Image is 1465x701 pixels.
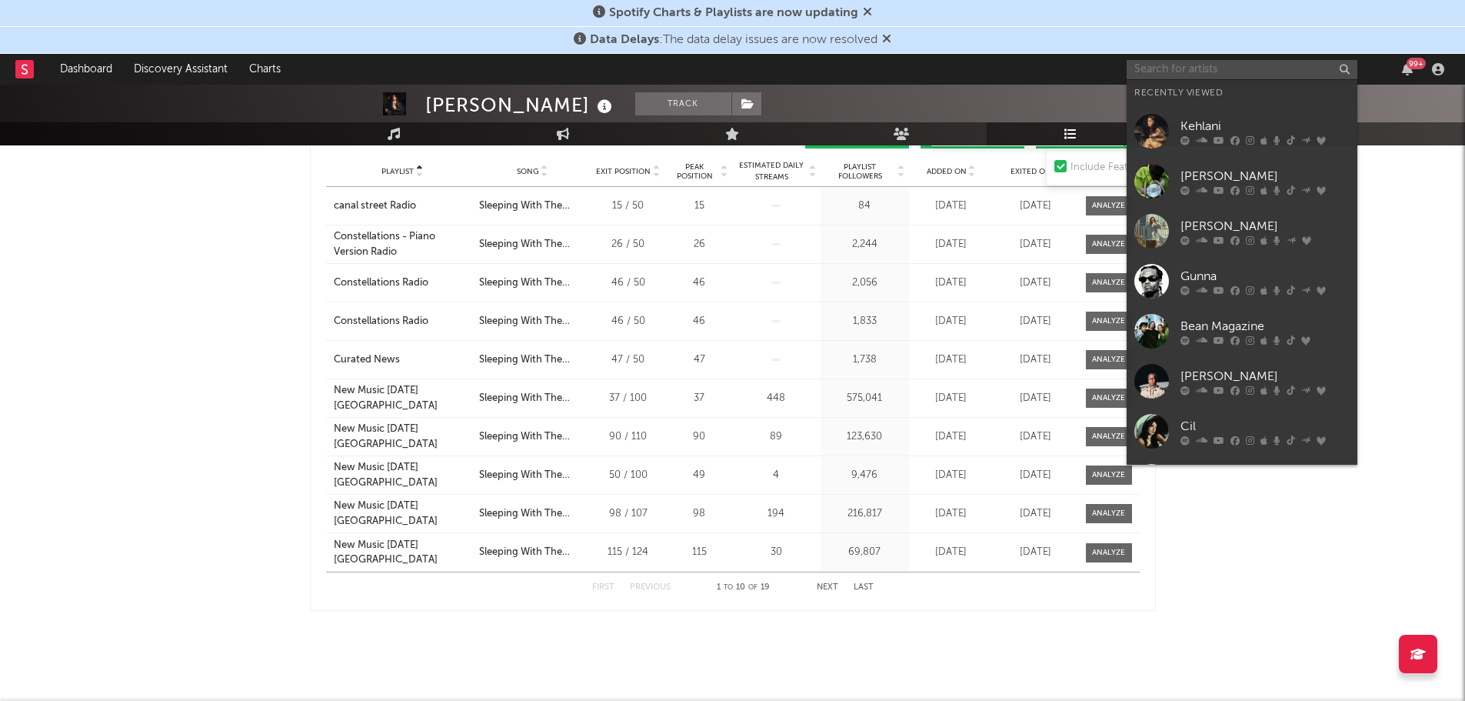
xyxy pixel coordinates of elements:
span: to [724,584,733,591]
button: Track [635,92,731,115]
span: Playlist Followers [824,162,896,181]
span: Exited On [1011,167,1051,176]
div: 194 [736,506,817,522]
a: Sleeping With The Lights On [479,237,585,252]
div: 46 / 50 [594,275,663,291]
div: [PERSON_NAME] [1180,367,1350,386]
div: [PERSON_NAME] [425,92,616,118]
a: Sleeping With The Lights On [479,391,585,406]
div: 98 [671,506,728,522]
div: [DATE] [913,199,990,214]
div: [DATE] [997,545,1074,560]
div: 84 [824,199,905,214]
a: [PERSON_NAME] [1127,206,1357,256]
div: Sleeping With The Lights On [479,545,585,560]
div: 50 / 100 [594,468,663,483]
a: New Music [DATE] [GEOGRAPHIC_DATA] [334,422,472,452]
a: Dashboard [49,54,123,85]
a: Bean Magazine [1127,306,1357,356]
div: [DATE] [913,429,990,445]
div: 1,738 [824,352,905,368]
button: 99+ [1402,63,1413,75]
button: Next [817,583,838,592]
div: 1,833 [824,314,905,329]
span: : The data delay issues are now resolved [590,34,877,46]
a: Constellations - Piano Version Radio [334,229,472,259]
a: Discovery Assistant [123,54,238,85]
div: Cil [1180,417,1350,436]
a: Sleeping With The Lights On [479,275,585,291]
div: Sleeping With The Lights On [479,468,585,483]
a: Charts [238,54,291,85]
div: [DATE] [997,275,1074,291]
div: 90 / 110 [594,429,663,445]
button: Previous [630,583,671,592]
a: Kehlani [1127,106,1357,156]
a: Sleeping With The Lights On [479,429,585,445]
div: 448 [736,391,817,406]
div: 89 [736,429,817,445]
div: [DATE] [913,275,990,291]
a: Curated News [334,352,472,368]
div: 99 + [1407,58,1426,69]
input: Search for artists [1127,60,1357,79]
div: 46 / 50 [594,314,663,329]
span: Playlist [381,167,414,176]
div: Bean Magazine [1180,317,1350,335]
a: Sleeping With The Lights On [479,314,585,329]
div: Gunna [1180,267,1350,285]
span: of [748,584,757,591]
div: 15 [671,199,728,214]
div: 37 / 100 [594,391,663,406]
a: Sleeping With The Lights On [479,506,585,522]
div: 9,476 [824,468,905,483]
div: 46 [671,275,728,291]
a: Cil [1127,406,1357,456]
div: 37 [671,391,728,406]
div: [DATE] [997,391,1074,406]
div: [DATE] [997,237,1074,252]
div: 1 10 19 [701,579,786,597]
div: 30 [736,545,817,560]
div: [DATE] [913,314,990,329]
a: New Music [DATE] [GEOGRAPHIC_DATA] [334,538,472,568]
div: Recently Viewed [1134,84,1350,102]
span: Spotify Charts & Playlists are now updating [609,7,858,19]
div: [DATE] [997,314,1074,329]
div: [DATE] [913,506,990,522]
div: 123,630 [824,429,905,445]
a: Gunna [1127,256,1357,306]
a: [PERSON_NAME] [1127,456,1357,506]
a: New Music [DATE] [GEOGRAPHIC_DATA] [334,499,472,529]
div: canal street Radio [334,199,416,214]
div: [DATE] [913,391,990,406]
div: Constellations Radio [334,275,428,291]
span: Dismiss [863,7,872,19]
div: 2,056 [824,275,905,291]
a: New Music [DATE] [GEOGRAPHIC_DATA] [334,383,472,413]
div: [DATE] [997,468,1074,483]
span: Estimated Daily Streams [736,160,807,183]
a: [PERSON_NAME] [1127,356,1357,406]
div: [DATE] [913,468,990,483]
div: [DATE] [997,199,1074,214]
div: 49 [671,468,728,483]
div: 69,807 [824,545,905,560]
span: Dismiss [882,34,891,46]
a: Sleeping With The Lights On [479,352,585,368]
div: 115 [671,545,728,560]
a: New Music [DATE] [GEOGRAPHIC_DATA] [334,460,472,490]
div: 26 [671,237,728,252]
div: [PERSON_NAME] [1180,167,1350,185]
span: Exit Position [596,167,651,176]
a: Sleeping With The Lights On [479,199,585,214]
